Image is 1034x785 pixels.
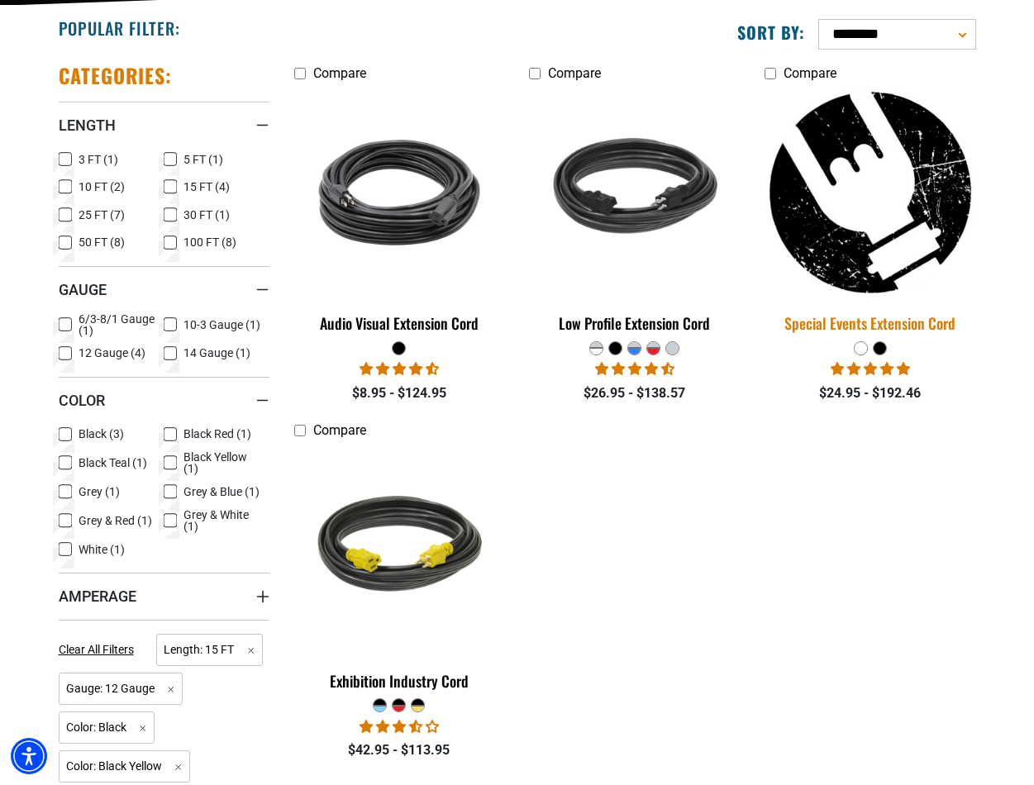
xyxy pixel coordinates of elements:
summary: Length [59,102,269,148]
span: Black (3) [79,428,124,440]
summary: Color [59,377,269,423]
span: Compare [548,65,601,81]
img: black [755,87,986,298]
a: Clear All Filters [59,641,141,659]
div: Low Profile Extension Cord [529,316,740,331]
span: Grey & Red (1) [79,515,152,526]
img: black [295,98,503,288]
h2: Categories: [59,63,173,88]
span: Grey & Blue (1) [183,486,260,497]
summary: Amperage [59,573,269,619]
summary: Gauge [59,266,269,312]
span: 50 FT (8) [79,236,125,248]
span: 100 FT (8) [183,236,236,248]
span: Clear All Filters [59,643,134,656]
div: Special Events Extension Cord [765,316,975,331]
span: 15 FT (4) [183,181,230,193]
span: 14 Gauge (1) [183,347,250,359]
span: 4.72 stars [360,361,439,377]
div: $42.95 - $113.95 [294,740,505,760]
div: Accessibility Menu [11,738,47,774]
span: Black Teal (1) [79,457,147,469]
span: Black Red (1) [183,428,251,440]
span: Compare [313,65,366,81]
a: Color: Black [59,719,155,735]
span: Length: 15 FT [156,634,263,666]
div: $24.95 - $192.46 [765,383,975,403]
span: Color: Black [59,711,155,744]
span: Gauge: 12 Gauge [59,673,183,705]
span: Color [59,391,105,410]
span: Amperage [59,587,136,606]
span: Grey & White (1) [183,509,263,532]
span: Gauge [59,280,107,299]
a: Color: Black Yellow [59,758,191,773]
span: White (1) [79,544,125,555]
span: Compare [784,65,836,81]
span: 12 Gauge (4) [79,347,145,359]
span: 10-3 Gauge (1) [183,319,260,331]
div: Exhibition Industry Cord [294,673,505,688]
span: 6/3-8/1 Gauge (1) [79,313,158,336]
h2: Popular Filter: [59,17,180,39]
div: $26.95 - $138.57 [529,383,740,403]
a: Gauge: 12 Gauge [59,680,183,696]
a: black Special Events Extension Cord [765,89,975,340]
span: 30 FT (1) [183,209,230,221]
div: $8.95 - $124.95 [294,383,505,403]
span: 3.67 stars [360,719,439,735]
label: Sort by: [737,21,805,43]
a: black Low Profile Extension Cord [529,89,740,340]
span: Black Yellow (1) [183,451,263,474]
span: 25 FT (7) [79,209,125,221]
span: 3 FT (1) [79,154,118,165]
span: 4.50 stars [595,361,674,377]
img: black yellow [295,454,503,645]
span: 5 FT (1) [183,154,223,165]
span: Compare [313,422,366,438]
span: Color: Black Yellow [59,750,191,783]
img: black [531,98,739,288]
a: Length: 15 FT [156,641,263,657]
span: 5.00 stars [831,361,910,377]
a: black yellow Exhibition Industry Cord [294,447,505,698]
div: Audio Visual Extension Cord [294,316,505,331]
span: Length [59,116,116,135]
span: Grey (1) [79,486,120,497]
a: black Audio Visual Extension Cord [294,89,505,340]
span: 10 FT (2) [79,181,125,193]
